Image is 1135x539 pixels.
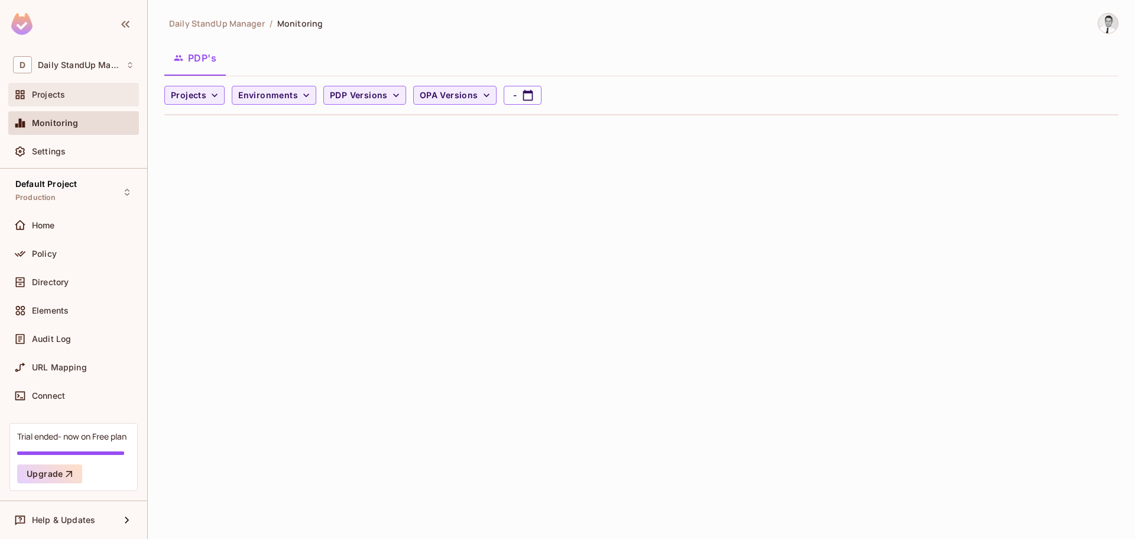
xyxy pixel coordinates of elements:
[171,88,206,103] span: Projects
[164,43,226,73] button: PDP's
[15,193,56,202] span: Production
[32,363,87,372] span: URL Mapping
[11,13,33,35] img: SReyMgAAAABJRU5ErkJggg==
[38,60,120,70] span: Workspace: Daily StandUp Manager
[1098,14,1118,33] img: Goran Jovanovic
[32,147,66,156] span: Settings
[32,90,65,99] span: Projects
[17,431,127,442] div: Trial ended- now on Free plan
[32,306,69,315] span: Elements
[32,221,55,230] span: Home
[169,18,265,29] span: the active workspace
[232,86,316,105] button: Environments
[15,179,77,189] span: Default Project
[32,277,69,287] span: Directory
[32,334,71,344] span: Audit Log
[32,515,95,525] span: Help & Updates
[32,118,79,128] span: Monitoring
[420,88,478,103] span: OPA Versions
[330,88,388,103] span: PDP Versions
[277,18,323,29] span: Monitoring
[13,56,32,73] span: D
[164,86,225,105] button: Projects
[238,88,298,103] span: Environments
[32,249,57,259] span: Policy
[32,391,65,401] span: Connect
[323,86,406,105] button: PDP Versions
[413,86,497,105] button: OPA Versions
[270,18,273,29] li: /
[504,86,541,105] button: -
[17,464,82,483] button: Upgrade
